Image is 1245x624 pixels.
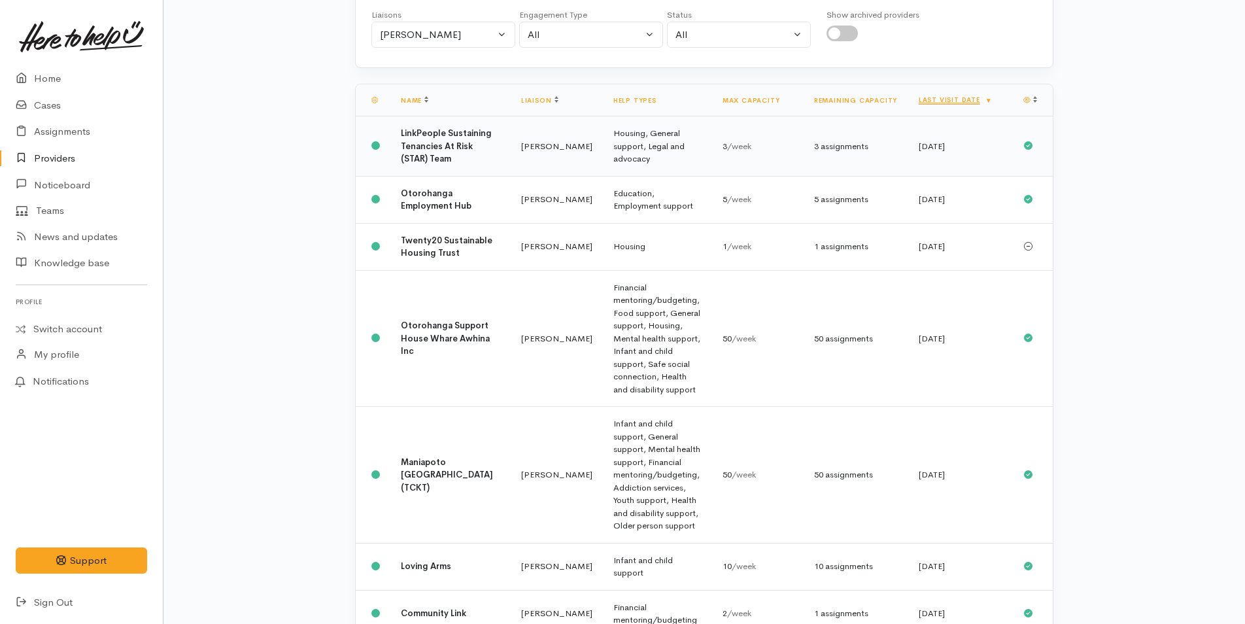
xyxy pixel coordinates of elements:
[511,543,603,590] td: [PERSON_NAME]
[723,96,780,105] a: Max capacity
[16,547,147,574] button: Support
[723,607,793,620] div: 2
[401,561,451,572] b: Loving Arms
[401,235,492,259] b: Twenty20 Sustainable Housing Trust
[521,96,558,105] a: Liaison
[401,128,492,164] b: LinkPeople Sustaining Tenancies At Risk (STAR) Team
[603,223,712,270] td: Housing
[667,9,811,22] div: Status
[401,608,466,619] b: Community Link
[675,27,791,43] div: All
[401,96,428,105] a: Name
[603,407,712,544] td: Infant and child support, General support, Mental health support, Financial mentoring/budgeting, ...
[723,560,793,573] div: 10
[667,22,811,48] button: All
[603,116,712,177] td: Housing, General support, Legal and advocacy
[827,9,919,22] div: Show archived providers
[519,9,663,22] div: Engagement Type
[814,96,897,105] a: Remaining capacity
[919,95,993,104] a: Last visit date
[723,468,793,481] div: 50
[401,457,493,493] b: Maniapoto [GEOGRAPHIC_DATA] (TCKT)
[727,608,751,619] span: /week
[908,176,1013,223] td: [DATE]
[603,543,712,590] td: Infant and child support
[908,223,1013,270] td: [DATE]
[814,193,898,206] div: 5 assignments
[401,320,490,356] b: Otorohanga Support House Whare Awhina Inc
[723,193,793,206] div: 5
[732,561,756,572] span: /week
[814,140,898,153] div: 3 assignments
[511,407,603,544] td: [PERSON_NAME]
[727,241,751,252] span: /week
[371,22,515,48] button: Katarina Daly
[380,27,495,43] div: [PERSON_NAME]
[814,332,898,345] div: 50 assignments
[908,270,1013,407] td: [DATE]
[814,560,898,573] div: 10 assignments
[603,176,712,223] td: Education, Employment support
[528,27,643,43] div: All
[732,333,756,344] span: /week
[908,543,1013,590] td: [DATE]
[727,141,751,152] span: /week
[908,116,1013,177] td: [DATE]
[371,9,515,22] div: Liaisons
[519,22,663,48] button: All
[613,96,657,105] a: Help types
[814,468,898,481] div: 50 assignments
[727,194,751,205] span: /week
[511,116,603,177] td: [PERSON_NAME]
[723,140,793,153] div: 3
[16,293,147,311] h6: Profile
[723,240,793,253] div: 1
[401,188,471,212] b: Otorohanga Employment Hub
[511,176,603,223] td: [PERSON_NAME]
[603,270,712,407] td: Financial mentoring/budgeting, Food support, General support, Housing, Mental health support, Inf...
[723,332,793,345] div: 50
[511,223,603,270] td: [PERSON_NAME]
[814,607,898,620] div: 1 assignments
[511,270,603,407] td: [PERSON_NAME]
[814,240,898,253] div: 1 assignments
[732,469,756,480] span: /week
[908,407,1013,544] td: [DATE]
